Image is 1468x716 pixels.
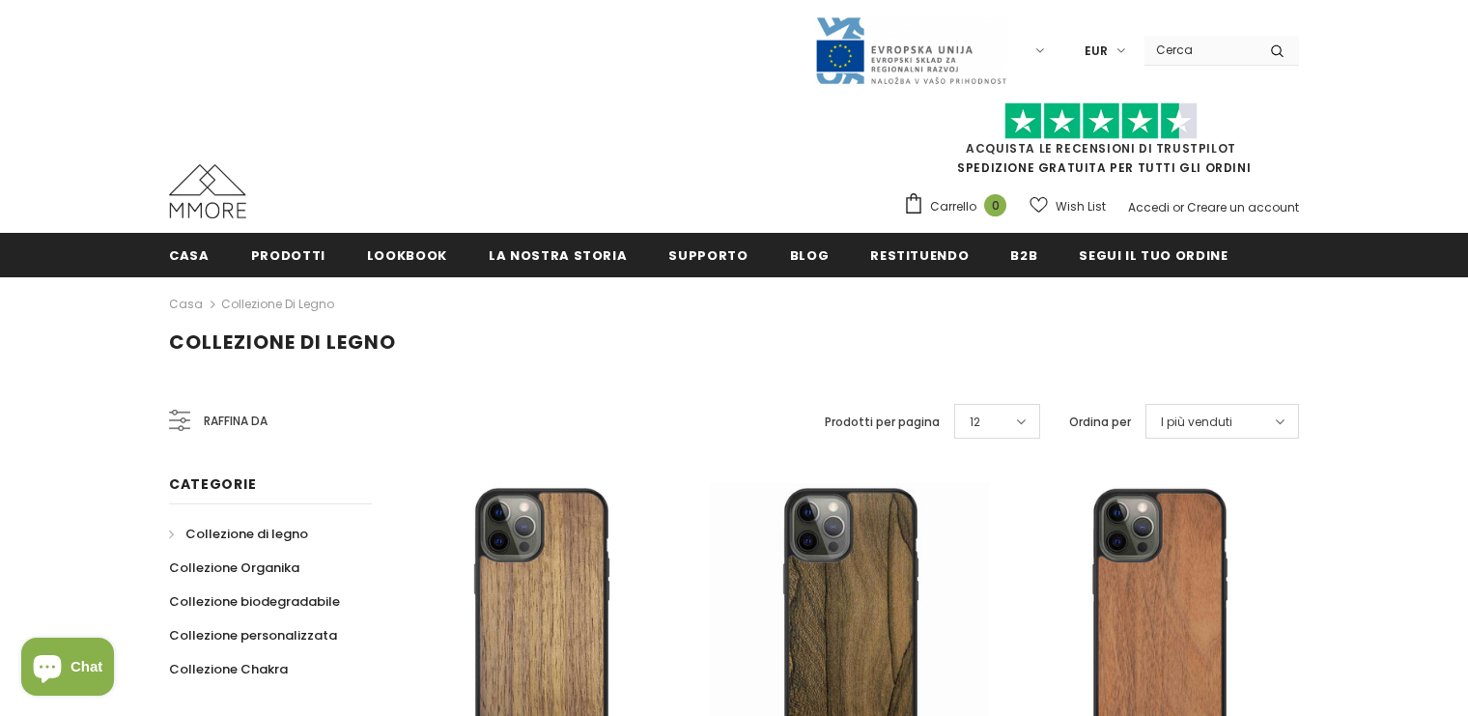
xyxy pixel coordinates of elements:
[169,474,256,494] span: Categorie
[966,140,1236,157] a: Acquista le recensioni di TrustPilot
[903,192,1016,221] a: Carrello 0
[814,15,1007,86] img: Javni Razpis
[790,233,830,276] a: Blog
[668,246,748,265] span: supporto
[169,517,308,551] a: Collezione di legno
[489,246,627,265] span: La nostra storia
[221,296,334,312] a: Collezione di legno
[903,111,1299,176] span: SPEDIZIONE GRATUITA PER TUTTI GLI ORDINI
[870,246,969,265] span: Restituendo
[1144,36,1256,64] input: Search Site
[1085,42,1108,61] span: EUR
[668,233,748,276] a: supporto
[1161,413,1232,432] span: I più venduti
[169,551,299,585] a: Collezione Organika
[1172,199,1184,215] span: or
[930,197,976,216] span: Carrello
[169,233,210,276] a: Casa
[367,233,447,276] a: Lookbook
[251,246,325,265] span: Prodotti
[489,233,627,276] a: La nostra storia
[169,660,288,678] span: Collezione Chakra
[169,246,210,265] span: Casa
[169,558,299,577] span: Collezione Organika
[1069,413,1131,432] label: Ordina per
[970,413,980,432] span: 12
[169,329,396,356] span: Collezione di legno
[1056,197,1106,216] span: Wish List
[1187,199,1299,215] a: Creare un account
[790,246,830,265] span: Blog
[1030,189,1106,223] a: Wish List
[1010,246,1037,265] span: B2B
[251,233,325,276] a: Prodotti
[169,626,337,644] span: Collezione personalizzata
[169,592,340,611] span: Collezione biodegradabile
[169,652,288,686] a: Collezione Chakra
[169,164,246,218] img: Casi MMORE
[1128,199,1170,215] a: Accedi
[1079,246,1228,265] span: Segui il tuo ordine
[169,618,337,652] a: Collezione personalizzata
[1079,233,1228,276] a: Segui il tuo ordine
[367,246,447,265] span: Lookbook
[984,194,1006,216] span: 0
[825,413,940,432] label: Prodotti per pagina
[185,525,308,543] span: Collezione di legno
[1004,102,1198,140] img: Fidati di Pilot Stars
[870,233,969,276] a: Restituendo
[15,638,120,701] inbox-online-store-chat: Shopify online store chat
[169,585,340,618] a: Collezione biodegradabile
[1010,233,1037,276] a: B2B
[814,42,1007,58] a: Javni Razpis
[204,411,268,432] span: Raffina da
[169,293,203,316] a: Casa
